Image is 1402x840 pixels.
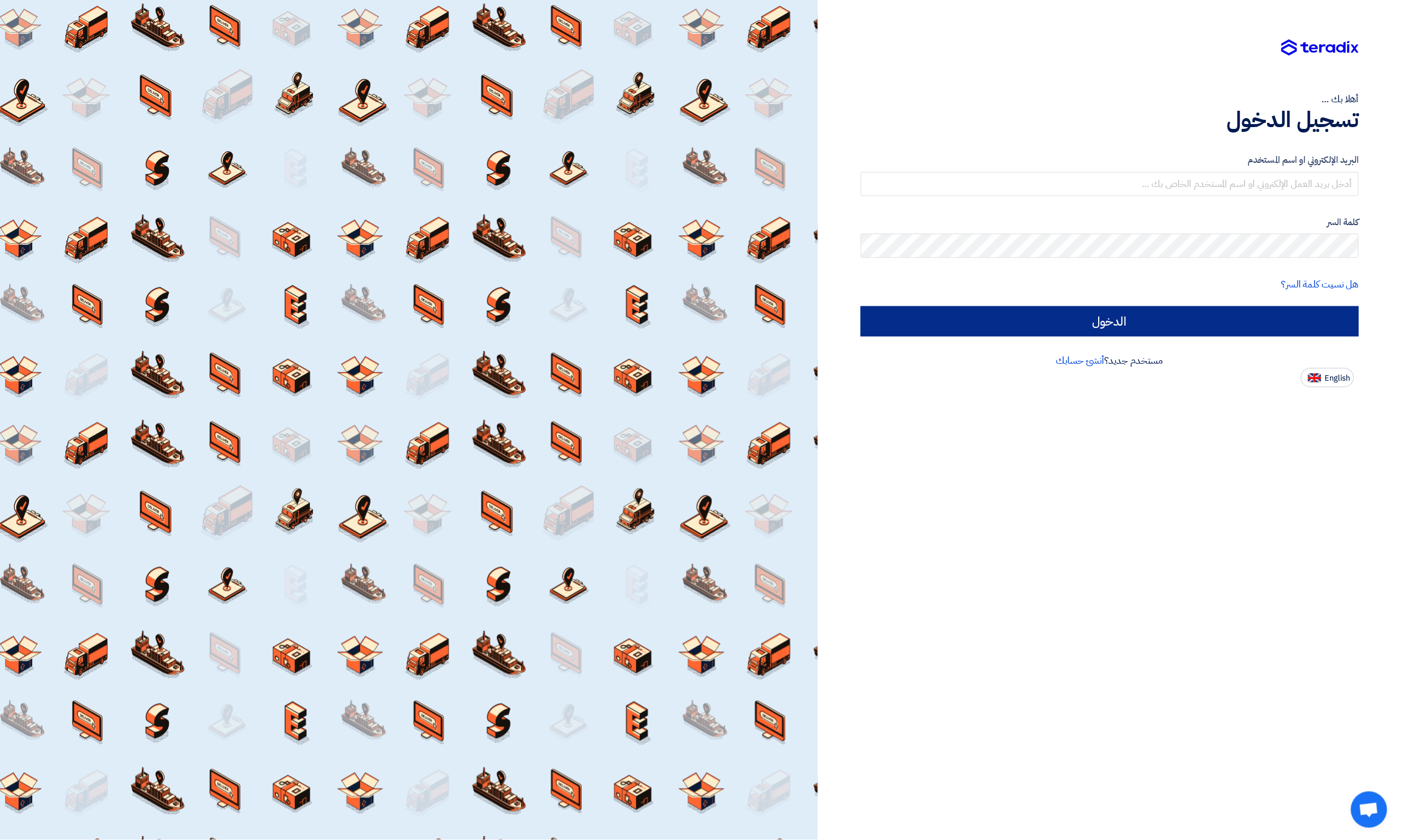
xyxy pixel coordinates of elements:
label: كلمة السر [861,215,1359,229]
div: أهلا بك ... [861,92,1359,107]
button: English [1301,368,1354,387]
input: أدخل بريد العمل الإلكتروني او اسم المستخدم الخاص بك ... [861,172,1359,196]
label: البريد الإلكتروني او اسم المستخدم [861,153,1359,167]
a: هل نسيت كلمة السر؟ [1282,277,1359,292]
input: الدخول [861,306,1359,336]
img: en-US.png [1308,373,1321,382]
h1: تسجيل الدخول [861,107,1359,133]
div: مستخدم جديد؟ [861,353,1359,368]
span: English [1325,374,1351,382]
div: Open chat [1351,792,1387,828]
a: أنشئ حسابك [1056,353,1104,368]
img: Teradix logo [1282,39,1359,56]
